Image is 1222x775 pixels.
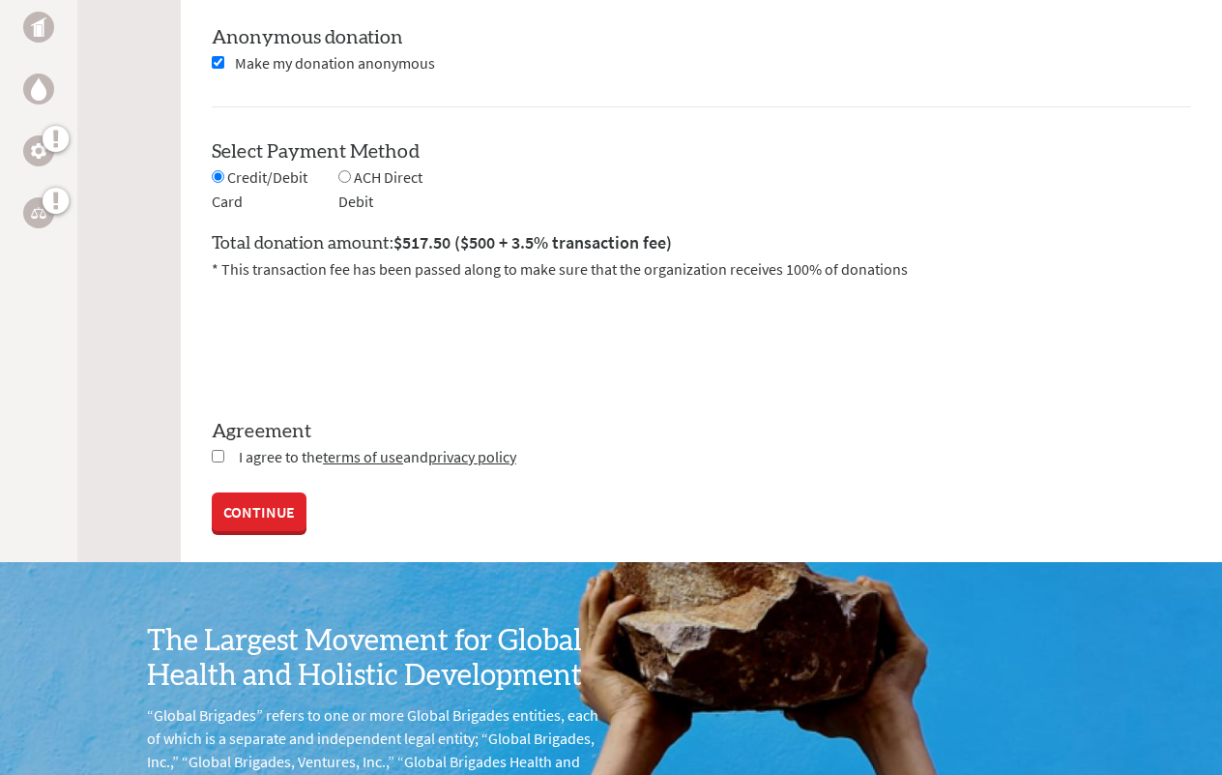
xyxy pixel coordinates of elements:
[323,447,403,466] a: terms of use
[23,74,54,104] a: Water
[212,142,420,162] label: Select Payment Method
[393,231,672,253] span: $517.50 ($500 + 3.5% transaction fee)
[31,207,46,219] img: Legal Empowerment
[212,304,506,379] iframe: reCAPTCHA
[212,229,672,257] label: Total donation amount:
[31,143,46,159] img: Engineering
[235,53,435,73] span: Make my donation anonymous
[147,624,611,694] h3: The Largest Movement for Global Health and Holistic Development
[428,447,516,466] a: privacy policy
[212,167,307,211] span: Credit/Debit Card
[23,135,54,166] a: Engineering
[212,418,1191,445] label: Agreement
[23,12,54,43] a: Public Health
[31,17,46,37] img: Public Health
[239,447,516,466] span: I agree to the and
[23,197,54,228] a: Legal Empowerment
[212,257,1191,281] p: * This transaction fee has been passed along to make sure that the organization receives 100% of ...
[338,167,422,211] span: ACH Direct Debit
[212,28,403,47] label: Anonymous donation
[31,77,46,100] img: Water
[212,492,306,531] a: CONTINUE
